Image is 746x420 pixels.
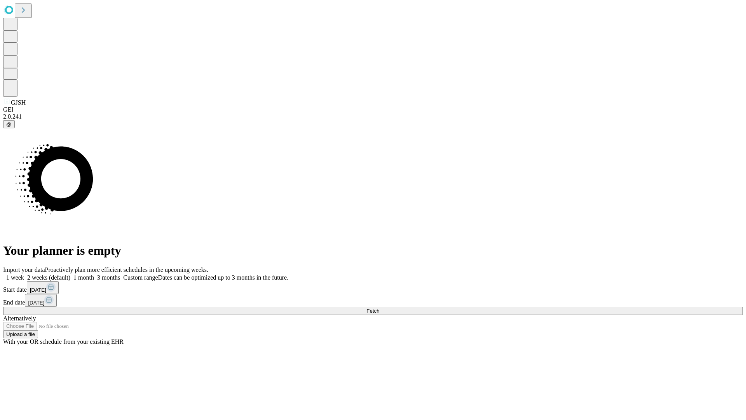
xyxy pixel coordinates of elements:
span: 1 week [6,274,24,281]
div: Start date [3,281,743,294]
button: Fetch [3,307,743,315]
button: Upload a file [3,330,38,338]
button: [DATE] [27,281,59,294]
span: Alternatively [3,315,36,322]
span: Dates can be optimized up to 3 months in the future. [158,274,288,281]
span: @ [6,121,12,127]
div: 2.0.241 [3,113,743,120]
span: Import your data [3,266,45,273]
div: GEI [3,106,743,113]
div: End date [3,294,743,307]
h1: Your planner is empty [3,243,743,258]
span: Custom range [123,274,158,281]
span: Fetch [366,308,379,314]
span: 2 weeks (default) [27,274,70,281]
span: 3 months [97,274,120,281]
span: Proactively plan more efficient schedules in the upcoming weeks. [45,266,208,273]
span: With your OR schedule from your existing EHR [3,338,124,345]
span: 1 month [73,274,94,281]
button: [DATE] [25,294,57,307]
span: [DATE] [28,300,44,306]
span: GJSH [11,99,26,106]
span: [DATE] [30,287,46,293]
button: @ [3,120,15,128]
